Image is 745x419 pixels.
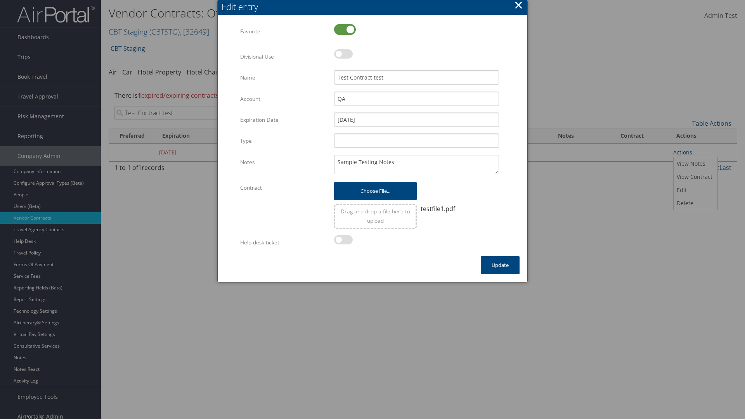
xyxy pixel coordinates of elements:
div: testfile1.pdf [421,204,499,213]
div: Edit entry [222,1,527,13]
span: Drag and drop a file here to upload [341,208,410,224]
label: Account [240,92,328,106]
button: Update [481,256,520,274]
label: Expiration Date [240,113,328,127]
label: Type [240,133,328,148]
label: Divisional Use [240,49,328,64]
label: Name [240,70,328,85]
label: Favorite [240,24,328,39]
label: Help desk ticket [240,235,328,250]
label: Contract [240,180,328,195]
label: Notes [240,155,328,170]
